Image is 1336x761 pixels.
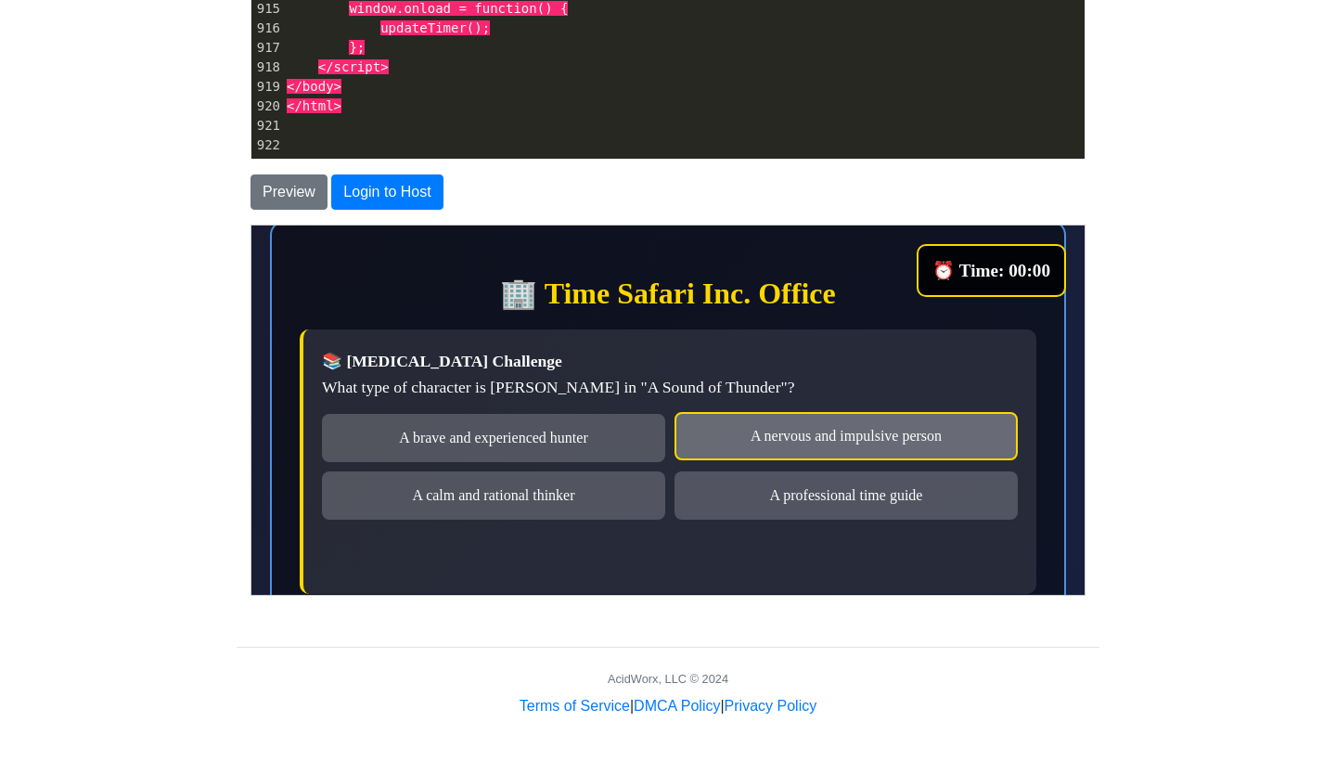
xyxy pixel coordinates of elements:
div: 919 [251,77,283,97]
span: updateTimer(); [380,20,490,35]
span: </body> [287,79,341,94]
div: A brave and experienced hunter [71,188,414,237]
div: 917 [251,38,283,58]
span: </html> [287,98,341,113]
div: A calm and rational thinker [71,246,414,294]
h2: 🏢 Time Safari Inc. Office [48,50,785,85]
span: window.onload = function() { [349,1,568,16]
div: What type of character is [PERSON_NAME] in "A Sound of Thunder"? [71,123,766,174]
a: DMCA Policy [634,698,720,714]
div: 920 [251,97,283,116]
div: | | [520,695,816,717]
div: AcidWorx, LLC © 2024 [608,670,728,688]
span: </script> [318,59,389,74]
span: }; [349,40,365,55]
div: A nervous and impulsive person [423,187,766,235]
a: Terms of Service [520,698,630,714]
div: 916 [251,19,283,38]
div: 922 [251,135,283,155]
div: 918 [251,58,283,77]
a: Privacy Policy [725,698,817,714]
div: ⏰ Time: 00:00 [665,19,815,71]
div: 921 [251,116,283,135]
button: Preview [250,174,328,210]
div: A professional time guide [423,246,766,294]
strong: 📚 [MEDICAL_DATA] Challenge [71,126,311,145]
button: Login to Host [331,174,443,210]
